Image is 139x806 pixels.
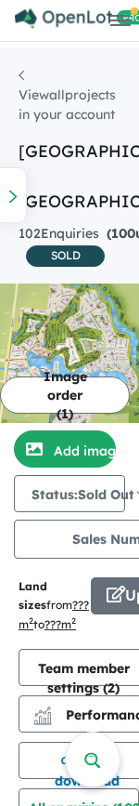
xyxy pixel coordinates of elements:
[107,680,115,696] span: 2
[107,12,134,30] button: Toggle navigation
[19,598,89,630] u: ??? m
[19,67,116,123] a: Viewallprojects in your account
[44,617,76,631] u: ???m
[14,430,116,468] button: Add images
[14,475,125,512] button: Status:Sold Out
[19,577,77,634] p: from
[71,615,76,626] sup: 2
[19,579,51,612] b: Land sizes
[33,617,76,631] span: to
[26,245,105,267] span: SOLD
[33,712,52,724] img: bar-chart.svg
[34,707,51,717] img: line-chart.svg
[19,66,120,139] nav: breadcrumb
[29,615,33,626] sup: 2
[111,225,135,242] span: 100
